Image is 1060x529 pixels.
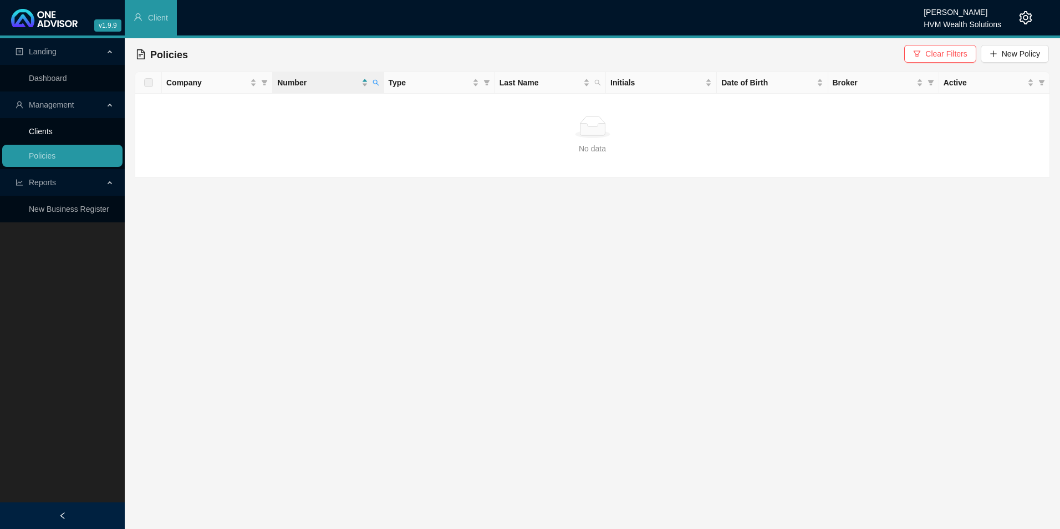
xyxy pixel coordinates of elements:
[592,74,603,91] span: search
[717,72,828,94] th: Date of Birth
[828,72,939,94] th: Broker
[373,79,379,86] span: search
[29,47,57,56] span: Landing
[166,77,248,89] span: Company
[277,77,359,89] span: Number
[162,72,273,94] th: Company
[29,205,109,213] a: New Business Register
[59,512,67,520] span: left
[16,48,23,55] span: profile
[610,77,703,89] span: Initials
[1038,79,1045,86] span: filter
[261,79,268,86] span: filter
[94,19,121,32] span: v1.9.9
[990,50,997,58] span: plus
[483,79,490,86] span: filter
[913,50,921,58] span: filter
[495,72,606,94] th: Last Name
[981,45,1049,63] button: New Policy
[16,179,23,186] span: line-chart
[721,77,814,89] span: Date of Birth
[500,77,581,89] span: Last Name
[481,74,492,91] span: filter
[944,77,1025,89] span: Active
[144,143,1041,155] div: No data
[384,72,495,94] th: Type
[29,151,55,160] a: Policies
[29,74,67,83] a: Dashboard
[29,178,56,187] span: Reports
[389,77,470,89] span: Type
[370,74,381,91] span: search
[259,74,270,91] span: filter
[148,13,168,22] span: Client
[925,74,936,91] span: filter
[150,49,188,60] span: Policies
[1036,74,1047,91] span: filter
[833,77,914,89] span: Broker
[134,13,142,22] span: user
[29,100,74,109] span: Management
[594,79,601,86] span: search
[927,79,934,86] span: filter
[925,48,967,60] span: Clear Filters
[939,72,1050,94] th: Active
[1002,48,1040,60] span: New Policy
[606,72,717,94] th: Initials
[29,127,53,136] a: Clients
[1019,11,1032,24] span: setting
[924,3,1001,15] div: [PERSON_NAME]
[904,45,976,63] button: Clear Filters
[11,9,78,27] img: 2df55531c6924b55f21c4cf5d4484680-logo-light.svg
[136,49,146,59] span: file-text
[924,15,1001,27] div: HVM Wealth Solutions
[16,101,23,109] span: user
